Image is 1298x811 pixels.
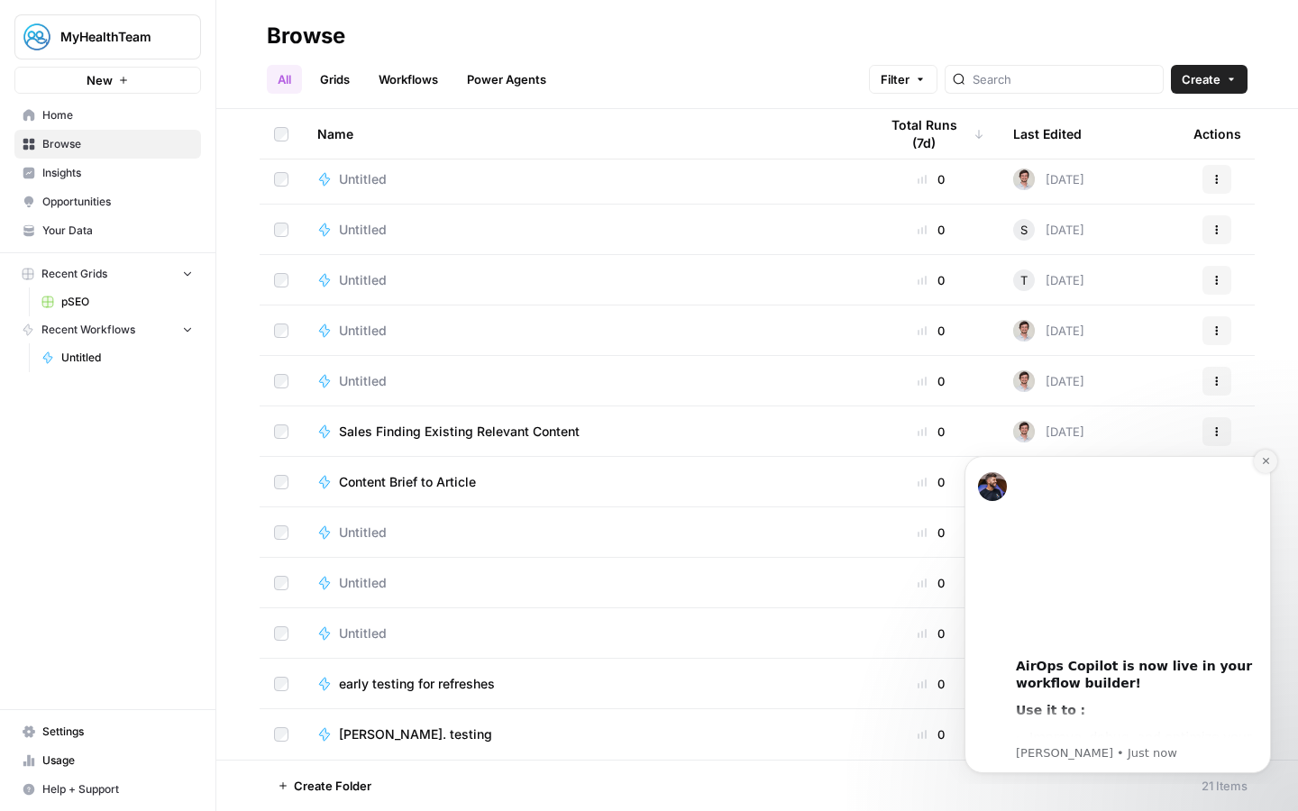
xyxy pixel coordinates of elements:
[317,322,849,340] a: Untitled
[294,777,371,795] span: Create Folder
[42,752,193,769] span: Usage
[1020,221,1028,239] span: S
[339,423,580,441] span: Sales Finding Existing Relevant Content
[317,524,849,542] a: Untitled
[267,22,345,50] div: Browse
[1013,421,1084,442] div: [DATE]
[339,271,387,289] span: Untitled
[339,221,387,239] span: Untitled
[339,574,387,592] span: Untitled
[973,70,1156,88] input: Search
[41,266,107,282] span: Recent Grids
[1013,269,1084,291] div: [DATE]
[317,372,849,390] a: Untitled
[878,473,984,491] div: 0
[14,187,201,216] a: Opportunities
[42,136,193,152] span: Browse
[1013,320,1084,342] div: [DATE]
[878,372,984,390] div: 0
[878,322,984,340] div: 0
[878,109,984,159] div: Total Runs (7d)
[42,781,193,797] span: Help + Support
[878,170,984,188] div: 0
[317,109,849,159] div: Name
[1202,777,1248,795] div: 21 Items
[87,71,113,89] span: New
[317,624,849,642] a: Untitled
[317,271,849,289] a: Untitled
[878,624,984,642] div: 0
[14,67,201,94] button: New
[878,271,984,289] div: 0
[1013,169,1035,190] img: tdmuw9wfe40fkwq84phcceuazoww
[42,194,193,210] span: Opportunities
[60,28,169,46] span: MyHealthTeam
[1013,370,1035,392] img: tdmuw9wfe40fkwq84phcceuazoww
[14,316,201,343] button: Recent Workflows
[33,287,201,316] a: pSEO
[14,216,201,245] a: Your Data
[33,343,201,372] a: Untitled
[14,101,201,130] a: Home
[14,130,201,159] a: Browse
[14,260,201,287] button: Recent Grids
[869,65,937,94] button: Filter
[339,372,387,390] span: Untitled
[267,65,302,94] a: All
[878,423,984,441] div: 0
[878,221,984,239] div: 0
[878,725,984,743] div: 0
[42,724,193,740] span: Settings
[42,165,193,181] span: Insights
[937,440,1298,784] iframe: Intercom notifications message
[14,746,201,775] a: Usage
[14,717,201,746] a: Settings
[1013,169,1084,190] div: [DATE]
[339,322,387,340] span: Untitled
[1013,421,1035,442] img: tdmuw9wfe40fkwq84phcceuazoww
[317,675,849,693] a: early testing for refreshes
[339,170,387,188] span: Untitled
[42,107,193,123] span: Home
[267,771,382,800] button: Create Folder
[1182,70,1220,88] span: Create
[339,624,387,642] span: Untitled
[317,473,849,491] a: Content Brief to Article
[368,65,449,94] a: Workflows
[1013,109,1082,159] div: Last Edited
[42,223,193,239] span: Your Data
[14,775,201,804] button: Help + Support
[339,725,492,743] span: [PERSON_NAME]. testing
[1020,271,1028,289] span: T
[878,574,984,592] div: 0
[1171,65,1248,94] button: Create
[339,524,387,542] span: Untitled
[21,21,53,53] img: MyHealthTeam Logo
[309,65,361,94] a: Grids
[317,725,849,743] a: [PERSON_NAME]. testing
[1013,320,1035,342] img: tdmuw9wfe40fkwq84phcceuazoww
[317,574,849,592] a: Untitled
[1013,370,1084,392] div: [DATE]
[317,170,849,188] a: Untitled
[1013,219,1084,241] div: [DATE]
[456,65,557,94] a: Power Agents
[61,294,193,310] span: pSEO
[339,675,495,693] span: early testing for refreshes
[61,350,193,366] span: Untitled
[317,221,849,239] a: Untitled
[881,70,910,88] span: Filter
[14,14,201,59] button: Workspace: MyHealthTeam
[878,524,984,542] div: 0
